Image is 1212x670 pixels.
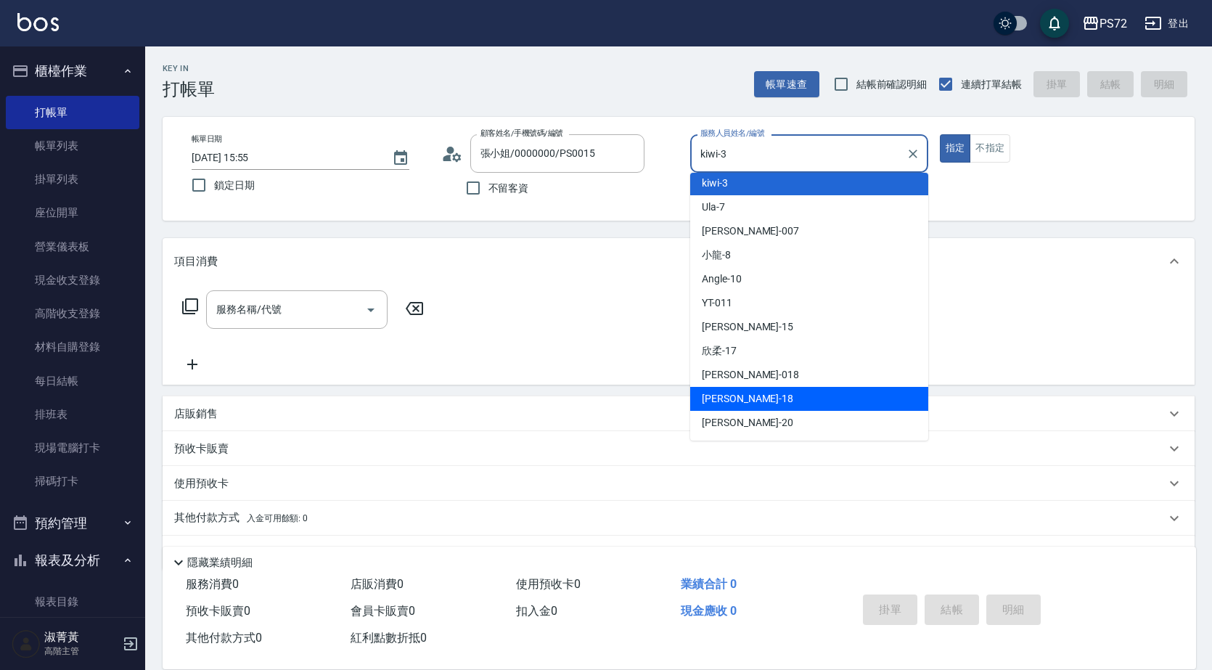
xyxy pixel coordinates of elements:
[383,141,418,176] button: Choose date, selected date is 2025-09-26
[12,629,41,658] img: Person
[163,79,215,99] h3: 打帳單
[6,330,139,364] a: 材料自購登錄
[702,176,728,191] span: kiwi -3
[6,196,139,229] a: 座位開單
[1076,9,1133,38] button: PS72
[6,96,139,129] a: 打帳單
[1040,9,1069,38] button: save
[970,134,1010,163] button: 不指定
[681,577,737,591] span: 業績合計 0
[187,555,253,571] p: 隱藏業績明細
[6,585,139,618] a: 報表目錄
[940,134,971,163] button: 指定
[702,319,793,335] span: [PERSON_NAME] -15
[174,546,229,561] p: 備註及來源
[6,163,139,196] a: 掛單列表
[174,407,218,422] p: 店販銷售
[681,604,737,618] span: 現金應收 0
[702,391,793,407] span: [PERSON_NAME] -18
[6,364,139,398] a: 每日結帳
[903,144,923,164] button: Clear
[488,181,529,196] span: 不留客資
[6,465,139,498] a: 掃碼打卡
[6,230,139,263] a: 營業儀表板
[702,200,725,215] span: Ula -7
[214,178,255,193] span: 鎖定日期
[6,129,139,163] a: 帳單列表
[163,431,1195,466] div: 預收卡販賣
[6,52,139,90] button: 櫃檯作業
[480,128,563,139] label: 顧客姓名/手機號碼/編號
[186,631,262,645] span: 其他付款方式 0
[359,298,382,322] button: Open
[1139,10,1195,37] button: 登出
[247,513,308,523] span: 入金可用餘額: 0
[754,71,819,98] button: 帳單速查
[6,263,139,297] a: 現金收支登錄
[6,398,139,431] a: 排班表
[351,577,404,591] span: 店販消費 0
[702,367,799,383] span: [PERSON_NAME] -018
[6,297,139,330] a: 高階收支登錄
[351,631,427,645] span: 紅利點數折抵 0
[186,577,239,591] span: 服務消費 0
[702,224,799,239] span: [PERSON_NAME] -007
[163,64,215,73] h2: Key In
[192,134,222,144] label: 帳單日期
[163,238,1195,285] div: 項目消費
[702,271,742,287] span: Angle -10
[961,77,1022,92] span: 連續打單結帳
[17,13,59,31] img: Logo
[702,415,793,430] span: [PERSON_NAME] -20
[192,146,377,170] input: YYYY/MM/DD hh:mm
[174,476,229,491] p: 使用預收卡
[163,466,1195,501] div: 使用預收卡
[1100,15,1127,33] div: PS72
[163,536,1195,571] div: 備註及來源
[163,396,1195,431] div: 店販銷售
[44,630,118,645] h5: 淑菁黃
[516,604,557,618] span: 扣入金 0
[702,343,737,359] span: 欣柔 -17
[174,441,229,457] p: 預收卡販賣
[700,128,764,139] label: 服務人員姓名/編號
[702,295,732,311] span: YT -011
[44,645,118,658] p: 高階主管
[174,510,308,526] p: 其他付款方式
[516,577,581,591] span: 使用預收卡 0
[351,604,415,618] span: 會員卡販賣 0
[6,542,139,579] button: 報表及分析
[174,254,218,269] p: 項目消費
[186,604,250,618] span: 預收卡販賣 0
[6,431,139,465] a: 現場電腦打卡
[6,504,139,542] button: 預約管理
[163,501,1195,536] div: 其他付款方式入金可用餘額: 0
[702,248,731,263] span: 小龍 -8
[856,77,928,92] span: 結帳前確認明細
